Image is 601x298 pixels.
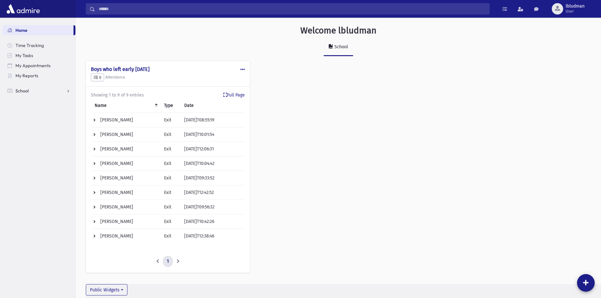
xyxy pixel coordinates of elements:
a: Time Tracking [3,40,75,50]
button: Public Widgets [86,284,127,295]
span: School [15,88,29,94]
td: [DATE]T09:56:32 [180,200,245,214]
td: Exit [160,171,180,185]
h4: Boys who left early [DATE] [91,66,245,72]
div: School [333,44,348,50]
a: 1 [163,256,173,267]
td: Exit [160,185,180,200]
span: lbludman [566,4,585,9]
td: [DATE]T12:42:52 [180,185,245,200]
td: [DATE]T10:42:26 [180,214,245,229]
td: [PERSON_NAME] [91,142,160,156]
span: My Appointments [15,63,50,68]
td: [PERSON_NAME] [91,200,160,214]
th: Type [160,98,180,113]
td: [DATE]T08:55:19 [180,113,245,127]
td: Exit [160,229,180,243]
a: Full Page [223,92,245,98]
td: [DATE]T10:04:42 [180,156,245,171]
td: [DATE]T10:01:54 [180,127,245,142]
span: My Reports [15,73,38,79]
td: [PERSON_NAME] [91,113,160,127]
img: AdmirePro [5,3,41,15]
span: User [566,9,585,14]
td: [DATE]T12:38:46 [180,229,245,243]
td: Exit [160,214,180,229]
a: My Appointments [3,61,75,71]
a: School [3,86,75,96]
td: [DATE]T12:06:31 [180,142,245,156]
td: [PERSON_NAME] [91,229,160,243]
th: Name [91,98,160,113]
h5: Attendance [91,73,245,82]
td: Exit [160,156,180,171]
td: Exit [160,113,180,127]
span: Home [15,27,27,33]
td: Exit [160,142,180,156]
td: [PERSON_NAME] [91,156,160,171]
a: Home [3,25,74,35]
td: [PERSON_NAME] [91,171,160,185]
td: [PERSON_NAME] [91,127,160,142]
td: [PERSON_NAME] [91,214,160,229]
span: 0 [94,75,101,80]
a: School [324,38,353,56]
span: My Tasks [15,53,33,58]
span: Time Tracking [15,43,44,48]
th: Date [180,98,245,113]
input: Search [95,3,489,15]
a: My Tasks [3,50,75,61]
td: [PERSON_NAME] [91,185,160,200]
td: Exit [160,200,180,214]
div: Showing 1 to 9 of 9 entries [91,92,245,98]
a: My Reports [3,71,75,81]
td: [DATE]T09:33:52 [180,171,245,185]
td: Exit [160,127,180,142]
h3: Welcome lbludman [300,25,376,36]
button: 0 [91,73,104,82]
